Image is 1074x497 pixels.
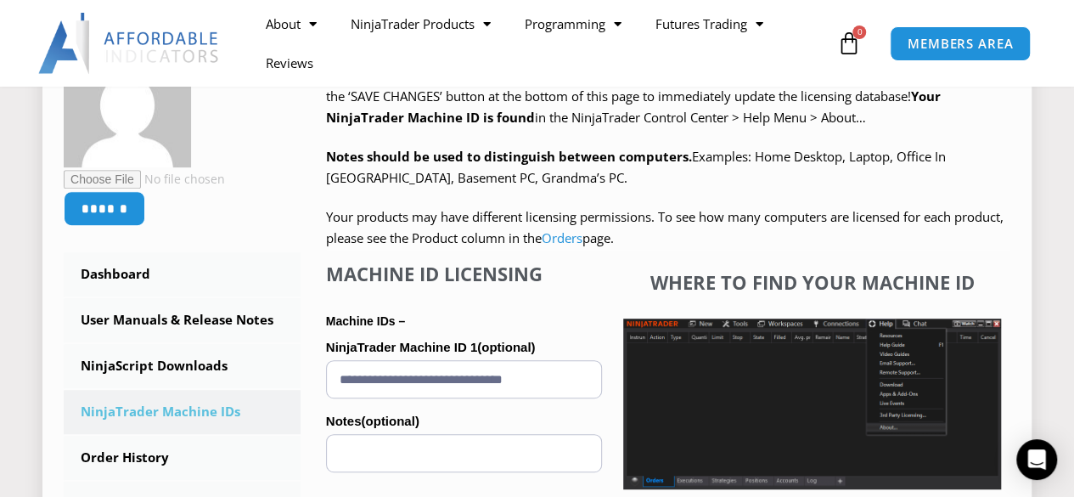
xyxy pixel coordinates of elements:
[64,252,301,297] a: Dashboard
[852,25,866,39] span: 0
[890,26,1032,61] a: MEMBERS AREA
[638,4,780,43] a: Futures Trading
[38,13,221,74] img: LogoAI | Affordable Indicators – NinjaTrader
[326,409,602,434] label: Notes
[623,271,1001,293] h4: Where to find your Machine ID
[908,37,1014,50] span: MEMBERS AREA
[326,208,1004,247] span: Your products may have different licensing permissions. To see how many computers are licensed fo...
[64,40,191,167] img: 2008be395ea0521b86f1f156b4e12efc33dc220f2dac0610f65c790bac2f017b
[326,263,602,285] h4: Machine ID Licensing
[249,4,334,43] a: About
[64,436,301,480] a: Order History
[326,148,946,187] span: Examples: Home Desktop, Laptop, Office In [GEOGRAPHIC_DATA], Basement PC, Grandma’s PC.
[326,148,692,165] strong: Notes should be used to distinguish between computers.
[1016,439,1057,480] div: Open Intercom Messenger
[249,43,330,82] a: Reviews
[477,340,535,354] span: (optional)
[623,319,1001,489] img: Screenshot 2025-01-17 1155544 | Affordable Indicators – NinjaTrader
[508,4,638,43] a: Programming
[811,19,886,68] a: 0
[542,229,582,246] a: Orders
[361,414,419,428] span: (optional)
[64,390,301,434] a: NinjaTrader Machine IDs
[326,65,1008,126] span: Click the ‘SAVE CHANGES’ button at the bottom of this page to immediately update the licensing da...
[326,335,602,360] label: NinjaTrader Machine ID 1
[249,4,833,82] nav: Menu
[64,344,301,388] a: NinjaScript Downloads
[334,4,508,43] a: NinjaTrader Products
[64,298,301,342] a: User Manuals & Release Notes
[326,314,405,328] strong: Machine IDs –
